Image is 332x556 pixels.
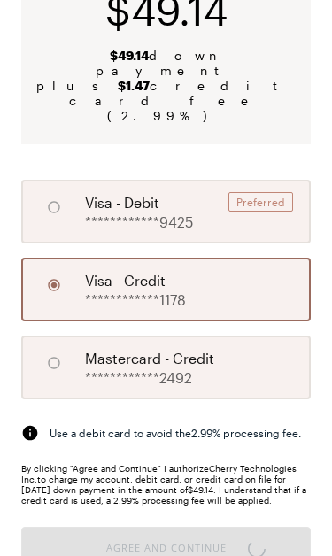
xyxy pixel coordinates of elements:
div: By clicking "Agree and Continue" I authorize Cherry Technologies Inc. to charge my account, debit... [21,463,311,506]
span: visa - credit [85,270,166,291]
div: Preferred [228,192,293,212]
span: down payment [42,48,290,78]
span: Use a debit card to avoid the 2.99 % processing fee. [50,425,301,441]
span: plus credit card fee ( 2.99 %) [36,78,296,123]
span: mastercard - credit [85,348,214,369]
img: svg%3e [21,424,39,442]
span: visa - debit [85,192,159,213]
b: $49.14 [110,48,149,63]
b: $1.47 [118,78,150,93]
